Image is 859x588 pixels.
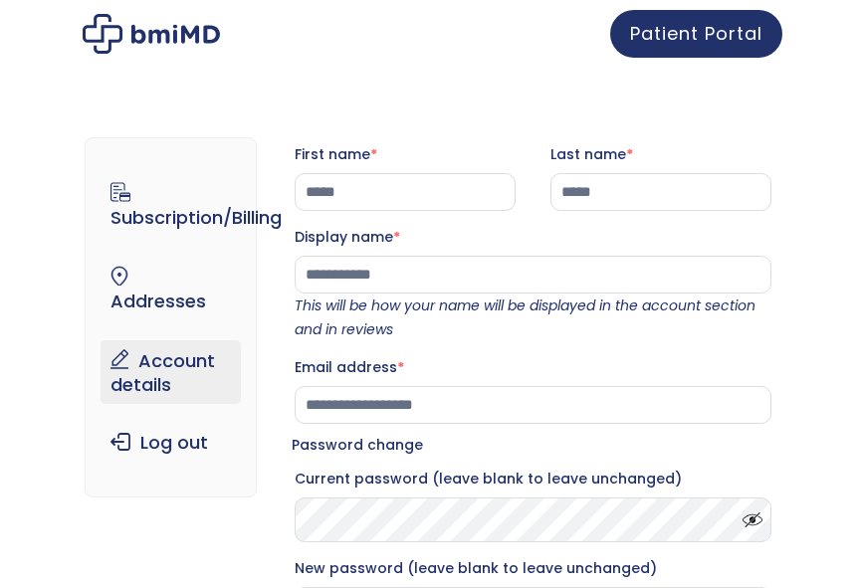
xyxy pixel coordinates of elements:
img: My account [83,14,220,54]
label: First name [295,140,516,168]
a: Patient Portal [610,10,782,58]
em: This will be how your name will be displayed in the account section and in reviews [295,295,755,339]
a: Subscription/Billing [101,173,241,237]
label: Last name [550,140,771,168]
span: Patient Portal [630,21,762,46]
a: Account details [101,340,241,404]
nav: Account pages [85,137,257,497]
legend: Password change [292,433,423,457]
a: Log out [101,424,241,462]
a: Addresses [101,257,241,320]
label: Email address [295,353,772,381]
label: Current password (leave blank to leave unchanged) [295,465,772,492]
label: Display name [295,223,772,251]
label: New password (leave blank to leave unchanged) [295,554,772,582]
